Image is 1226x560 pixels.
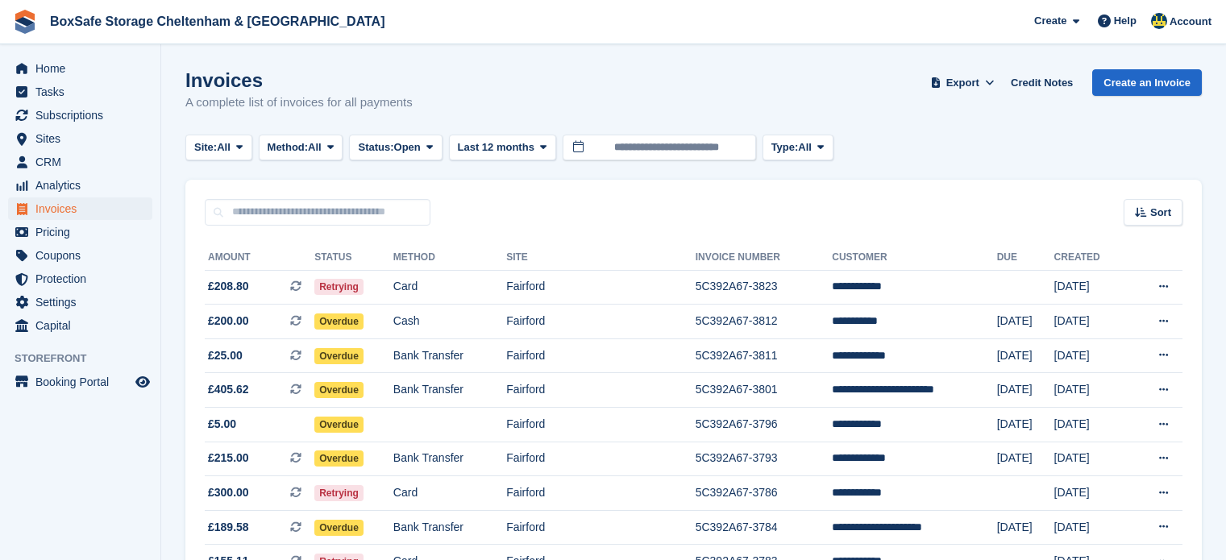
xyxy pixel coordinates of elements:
td: Fairford [506,510,696,545]
td: 5C392A67-3796 [696,408,833,442]
span: Type: [771,139,799,156]
span: CRM [35,151,132,173]
td: Fairford [506,373,696,408]
td: Bank Transfer [393,373,506,408]
span: Open [394,139,421,156]
a: menu [8,221,152,243]
td: Fairford [506,476,696,511]
span: £405.62 [208,381,249,398]
p: A complete list of invoices for all payments [185,93,413,112]
td: Fairford [506,408,696,442]
td: Fairford [506,338,696,373]
td: [DATE] [997,373,1054,408]
a: menu [8,197,152,220]
td: [DATE] [1054,510,1128,545]
td: [DATE] [1054,305,1128,339]
td: Fairford [506,305,696,339]
a: menu [8,268,152,290]
span: Overdue [314,382,364,398]
span: Status: [358,139,393,156]
span: Method: [268,139,309,156]
span: £189.58 [208,519,249,536]
span: All [217,139,231,156]
td: Cash [393,305,506,339]
span: Overdue [314,313,364,330]
button: Type: All [763,135,833,161]
td: [DATE] [997,305,1054,339]
td: 5C392A67-3823 [696,270,833,305]
h1: Invoices [185,69,413,91]
span: Subscriptions [35,104,132,127]
span: Storefront [15,351,160,367]
a: menu [8,291,152,313]
td: [DATE] [997,338,1054,373]
td: 5C392A67-3811 [696,338,833,373]
span: Overdue [314,348,364,364]
td: Bank Transfer [393,510,506,545]
td: Bank Transfer [393,338,506,373]
button: Method: All [259,135,343,161]
a: menu [8,174,152,197]
th: Amount [205,245,314,271]
span: Help [1114,13,1137,29]
th: Customer [832,245,996,271]
a: menu [8,314,152,337]
span: £300.00 [208,484,249,501]
td: [DATE] [997,442,1054,476]
a: menu [8,151,152,173]
span: Overdue [314,450,364,467]
span: Sort [1150,205,1171,221]
span: £208.80 [208,278,249,295]
span: Pricing [35,221,132,243]
td: [DATE] [1054,373,1128,408]
a: menu [8,127,152,150]
span: Analytics [35,174,132,197]
span: £215.00 [208,450,249,467]
img: Kim Virabi [1151,13,1167,29]
span: Retrying [314,279,364,295]
span: £200.00 [208,313,249,330]
button: Last 12 months [449,135,556,161]
button: Export [927,69,998,96]
a: Preview store [133,372,152,392]
td: Fairford [506,442,696,476]
td: 5C392A67-3801 [696,373,833,408]
th: Site [506,245,696,271]
th: Invoice Number [696,245,833,271]
td: 5C392A67-3784 [696,510,833,545]
span: Booking Portal [35,371,132,393]
th: Created [1054,245,1128,271]
span: £5.00 [208,416,236,433]
img: stora-icon-8386f47178a22dfd0bd8f6a31ec36ba5ce8667c1dd55bd0f319d3a0aa187defe.svg [13,10,37,34]
span: Create [1034,13,1066,29]
td: [DATE] [997,510,1054,545]
button: Status: Open [349,135,442,161]
td: 5C392A67-3786 [696,476,833,511]
span: Capital [35,314,132,337]
a: Credit Notes [1004,69,1079,96]
td: Card [393,476,506,511]
span: £25.00 [208,347,243,364]
span: Sites [35,127,132,150]
a: menu [8,371,152,393]
span: Export [946,75,979,91]
span: Overdue [314,417,364,433]
td: [DATE] [1054,476,1128,511]
a: menu [8,244,152,267]
span: Last 12 months [458,139,534,156]
span: Protection [35,268,132,290]
td: [DATE] [1054,270,1128,305]
td: 5C392A67-3812 [696,305,833,339]
td: [DATE] [1054,408,1128,442]
a: menu [8,57,152,80]
span: All [798,139,812,156]
a: menu [8,81,152,103]
span: Retrying [314,485,364,501]
th: Method [393,245,506,271]
span: Coupons [35,244,132,267]
span: Account [1170,14,1211,30]
span: All [308,139,322,156]
td: [DATE] [1054,338,1128,373]
a: menu [8,104,152,127]
th: Due [997,245,1054,271]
